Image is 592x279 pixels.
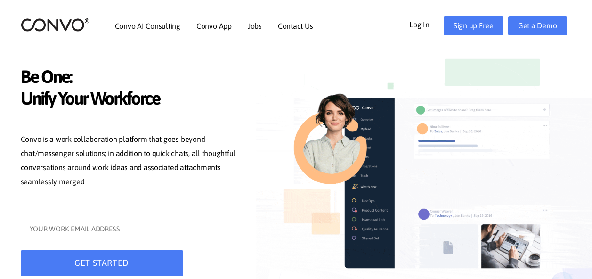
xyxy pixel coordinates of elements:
[21,132,242,191] p: Convo is a work collaboration platform that goes beyond chat/messenger solutions; in addition to ...
[196,22,232,30] a: Convo App
[278,22,313,30] a: Contact Us
[21,88,242,112] span: Unify Your Workforce
[508,16,567,35] a: Get a Demo
[115,22,180,30] a: Convo AI Consulting
[21,215,183,243] input: YOUR WORK EMAIL ADDRESS
[21,250,183,276] button: GET STARTED
[409,16,444,32] a: Log In
[21,17,90,32] img: logo_2.png
[248,22,262,30] a: Jobs
[444,16,503,35] a: Sign up Free
[21,66,242,90] span: Be One:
